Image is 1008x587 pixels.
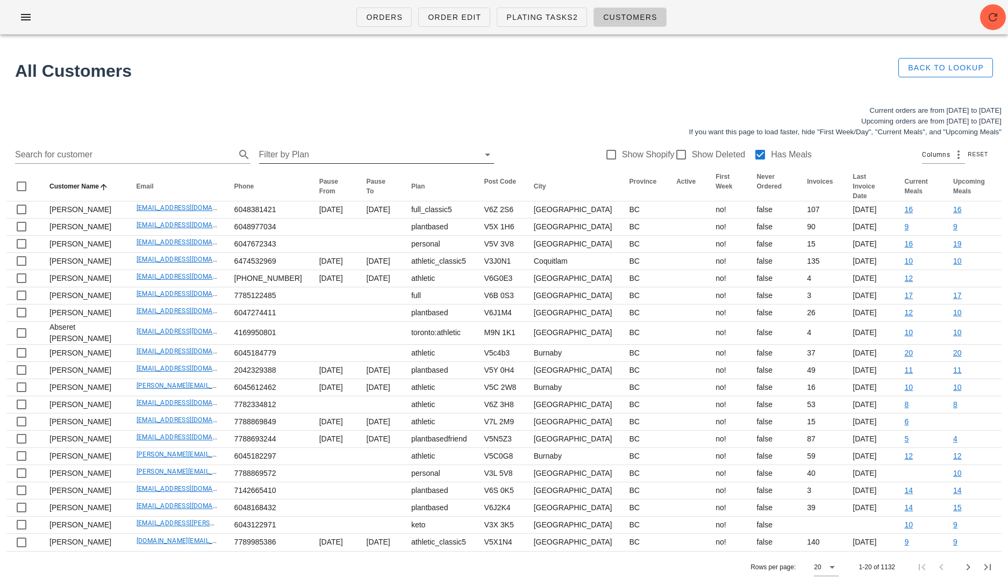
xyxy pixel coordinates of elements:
[403,270,476,287] td: athletic
[953,538,957,546] a: 9
[594,8,667,27] a: Customers
[756,173,782,190] span: Never Ordered
[41,201,128,219] td: [PERSON_NAME]
[366,13,403,21] span: Orders
[620,465,668,482] td: BC
[475,379,525,396] td: V5C 2W8
[905,257,913,265] a: 10
[814,562,821,572] div: 20
[798,287,844,305] td: 3
[798,379,844,396] td: 16
[137,273,244,280] a: [EMAIL_ADDRESS][DOMAIN_NAME]
[905,366,913,374] a: 11
[403,201,476,219] td: full_classic5
[620,322,668,345] td: BC
[905,452,913,460] a: 12
[137,399,244,407] a: [EMAIL_ADDRESS][DOMAIN_NAME]
[311,414,358,431] td: [DATE]
[15,58,828,84] h1: All Customers
[798,414,844,431] td: 15
[707,362,748,379] td: no!
[707,236,748,253] td: no!
[41,172,128,201] th: Customer Name: Sorted ascending. Activate to sort descending.
[226,270,311,287] td: [PHONE_NUMBER]
[226,172,311,201] th: Phone: Not sorted. Activate to sort ascending.
[798,465,844,482] td: 40
[137,451,295,458] a: [PERSON_NAME][EMAIL_ADDRESS][DOMAIN_NAME]
[707,482,748,499] td: no!
[959,557,978,577] button: Next page
[525,362,621,379] td: [GEOGRAPHIC_DATA]
[798,448,844,465] td: 59
[49,183,99,190] span: Customer Name
[358,201,403,219] td: [DATE]
[525,465,621,482] td: [GEOGRAPHIC_DATA]
[358,379,403,396] td: [DATE]
[226,448,311,465] td: 6045182297
[475,482,525,499] td: V6S 0K5
[844,172,896,201] th: Last Invoice Date: Not sorted. Activate to sort ascending.
[844,253,896,270] td: [DATE]
[311,201,358,219] td: [DATE]
[905,274,913,282] a: 12
[319,178,338,195] span: Pause From
[475,270,525,287] td: V6G0E3
[748,172,798,201] th: Never Ordered: Not sorted. Activate to sort ascending.
[707,465,748,482] td: no!
[905,538,909,546] a: 9
[905,349,913,357] a: 20
[525,287,621,305] td: [GEOGRAPHIC_DATA]
[137,307,244,315] a: [EMAIL_ADDRESS][DOMAIN_NAME]
[844,305,896,322] td: [DATE]
[844,345,896,362] td: [DATE]
[748,414,798,431] td: false
[620,448,668,465] td: BC
[922,149,950,160] span: Columns
[707,322,748,345] td: no!
[311,362,358,379] td: [DATE]
[978,557,997,577] button: Last page
[403,414,476,431] td: athletic
[525,305,621,322] td: [GEOGRAPHIC_DATA]
[41,379,128,396] td: [PERSON_NAME]
[907,63,984,72] span: Back to Lookup
[137,290,244,298] a: [EMAIL_ADDRESS][DOMAIN_NAME]
[525,379,621,396] td: Burnaby
[137,204,244,212] a: [EMAIL_ADDRESS][DOMAIN_NAME]
[620,396,668,414] td: BC
[748,379,798,396] td: false
[748,322,798,345] td: false
[620,345,668,362] td: BC
[844,482,896,499] td: [DATE]
[475,305,525,322] td: V6J1M4
[525,172,621,201] th: City: Not sorted. Activate to sort ascending.
[41,362,128,379] td: [PERSON_NAME]
[620,253,668,270] td: BC
[798,482,844,499] td: 3
[403,362,476,379] td: plantbased
[226,322,311,345] td: 4169950801
[311,270,358,287] td: [DATE]
[358,253,403,270] td: [DATE]
[798,201,844,219] td: 107
[905,178,928,195] span: Current Meals
[798,172,844,201] th: Invoices: Not sorted. Activate to sort ascending.
[953,366,962,374] a: 11
[905,503,913,512] a: 14
[844,236,896,253] td: [DATE]
[905,240,913,248] a: 16
[137,221,244,229] a: [EMAIL_ADDRESS][DOMAIN_NAME]
[692,149,746,160] label: Show Deleted
[676,178,696,185] span: Active
[905,434,909,443] a: 5
[953,178,985,195] span: Upcoming Meals
[403,172,476,201] th: Plan: Not sorted. Activate to sort ascending.
[128,172,226,201] th: Email: Not sorted. Activate to sort ascending.
[137,468,295,475] a: [PERSON_NAME][EMAIL_ADDRESS][DOMAIN_NAME]
[137,347,244,355] a: [EMAIL_ADDRESS][DOMAIN_NAME]
[620,379,668,396] td: BC
[844,201,896,219] td: [DATE]
[748,287,798,305] td: false
[137,519,295,527] a: [EMAIL_ADDRESS][PERSON_NAME][DOMAIN_NAME]
[945,172,1002,201] th: Upcoming Meals: Not sorted. Activate to sort ascending.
